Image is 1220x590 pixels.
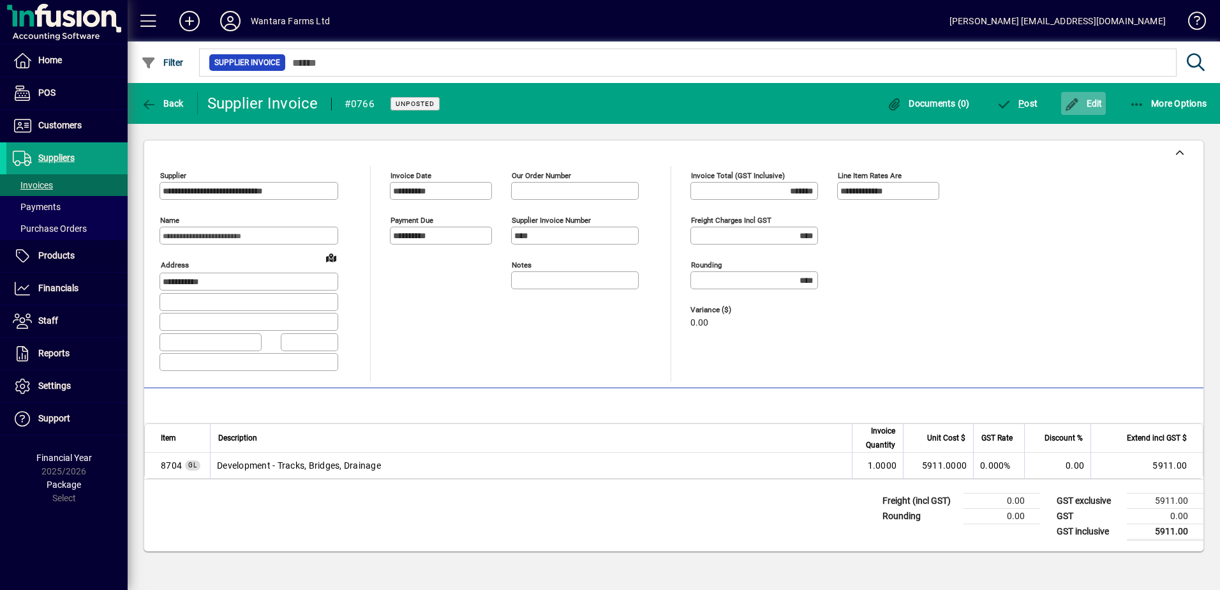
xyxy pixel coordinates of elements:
[949,11,1166,31] div: [PERSON_NAME] [EMAIL_ADDRESS][DOMAIN_NAME]
[876,508,963,524] td: Rounding
[884,92,973,115] button: Documents (0)
[1126,92,1210,115] button: More Options
[512,216,591,225] mat-label: Supplier invoice number
[38,381,71,391] span: Settings
[690,318,708,328] span: 0.00
[1127,431,1187,445] span: Extend incl GST $
[251,11,330,31] div: Wantara Farms Ltd
[1050,508,1127,524] td: GST
[161,431,176,445] span: Item
[214,56,280,69] span: Supplier Invoice
[963,493,1040,508] td: 0.00
[691,216,771,225] mat-label: Freight charges incl GST
[997,98,1038,109] span: ost
[128,92,198,115] app-page-header-button: Back
[6,110,128,142] a: Customers
[38,250,75,261] span: Products
[691,261,722,269] mat-label: Rounding
[38,120,82,130] span: Customers
[1127,493,1203,508] td: 5911.00
[1045,431,1083,445] span: Discount %
[6,77,128,109] a: POS
[6,196,128,218] a: Payments
[6,174,128,196] a: Invoices
[1129,98,1207,109] span: More Options
[13,202,61,212] span: Payments
[512,261,532,269] mat-label: Notes
[1061,92,1106,115] button: Edit
[690,306,767,314] span: Variance ($)
[927,431,965,445] span: Unit Cost $
[860,424,895,452] span: Invoice Quantity
[852,453,903,478] td: 1.0000
[141,98,184,109] span: Back
[218,431,257,445] span: Description
[141,57,184,68] span: Filter
[1127,524,1203,540] td: 5911.00
[6,338,128,370] a: Reports
[1179,3,1204,44] a: Knowledge Base
[1127,508,1203,524] td: 0.00
[887,98,970,109] span: Documents (0)
[6,305,128,337] a: Staff
[38,348,70,358] span: Reports
[13,180,53,190] span: Invoices
[38,87,56,98] span: POS
[321,247,341,268] a: View on map
[1064,98,1103,109] span: Edit
[13,223,87,234] span: Purchase Orders
[345,94,375,114] div: #0766
[963,508,1040,524] td: 0.00
[1050,493,1127,508] td: GST exclusive
[6,218,128,239] a: Purchase Orders
[1024,453,1090,478] td: 0.00
[38,413,70,423] span: Support
[6,273,128,305] a: Financials
[1018,98,1024,109] span: P
[691,171,785,180] mat-label: Invoice Total (GST inclusive)
[391,171,431,180] mat-label: Invoice date
[161,459,182,472] span: Development - Tracks, Bridges, Drainage
[396,100,435,108] span: Unposted
[38,55,62,65] span: Home
[138,92,187,115] button: Back
[207,93,318,114] div: Supplier Invoice
[6,240,128,272] a: Products
[47,480,81,490] span: Package
[6,370,128,402] a: Settings
[36,453,92,463] span: Financial Year
[210,10,251,33] button: Profile
[876,493,963,508] td: Freight (incl GST)
[973,453,1024,478] td: 0.000%
[1090,453,1203,478] td: 5911.00
[38,315,58,326] span: Staff
[1050,524,1127,540] td: GST inclusive
[160,171,186,180] mat-label: Supplier
[138,51,187,74] button: Filter
[6,403,128,435] a: Support
[903,453,973,478] td: 5911.0000
[160,216,179,225] mat-label: Name
[169,10,210,33] button: Add
[838,171,902,180] mat-label: Line item rates are
[188,462,197,469] span: GL
[391,216,433,225] mat-label: Payment due
[512,171,571,180] mat-label: Our order number
[981,431,1013,445] span: GST Rate
[38,153,75,163] span: Suppliers
[210,453,852,478] td: Development - Tracks, Bridges, Drainage
[993,92,1041,115] button: Post
[6,45,128,77] a: Home
[38,283,78,293] span: Financials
